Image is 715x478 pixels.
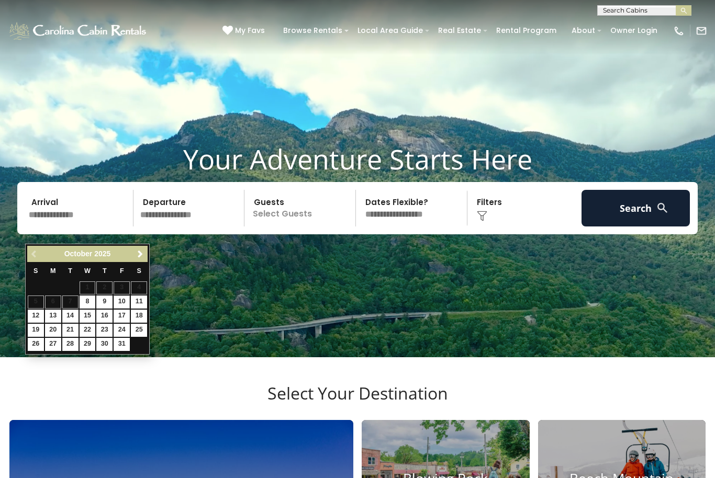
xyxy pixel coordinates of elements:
a: 9 [96,295,113,309]
a: 21 [62,324,79,337]
a: Next [133,247,147,260]
a: 18 [131,310,147,323]
a: My Favs [222,25,267,37]
span: Thursday [103,267,107,275]
a: 23 [96,324,113,337]
a: 24 [114,324,130,337]
a: 10 [114,295,130,309]
a: 26 [28,338,44,351]
span: Sunday [33,267,38,275]
a: 30 [96,338,113,351]
img: filter--v1.png [477,211,487,221]
a: 27 [45,338,61,351]
a: 19 [28,324,44,337]
span: Wednesday [84,267,91,275]
a: 16 [96,310,113,323]
a: 29 [80,338,96,351]
span: Monday [50,267,56,275]
span: My Favs [235,25,265,36]
img: search-regular-white.png [656,201,669,214]
span: 2025 [94,249,110,258]
span: Saturday [137,267,141,275]
a: 12 [28,310,44,323]
button: Search [582,190,690,226]
span: Tuesday [68,267,72,275]
h3: Select Your Destination [8,383,707,420]
a: Rental Program [491,22,562,39]
a: 28 [62,338,79,351]
a: 14 [62,310,79,323]
span: Next [136,250,144,258]
img: White-1-1-2.png [8,20,149,41]
a: About [566,22,600,39]
a: 25 [131,324,147,337]
a: Local Area Guide [352,22,428,39]
a: 11 [131,295,147,309]
a: 20 [45,324,61,337]
a: Browse Rentals [278,22,348,39]
a: 15 [80,310,96,323]
a: 17 [114,310,130,323]
span: October [64,249,93,258]
a: Real Estate [433,22,486,39]
a: 22 [80,324,96,337]
img: phone-regular-white.png [673,25,685,37]
a: 8 [80,295,96,309]
a: 13 [45,310,61,323]
span: Friday [120,267,124,275]
a: Owner Login [605,22,663,39]
h1: Your Adventure Starts Here [8,143,707,175]
p: Select Guests [248,190,355,226]
img: mail-regular-white.png [696,25,707,37]
a: 31 [114,338,130,351]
